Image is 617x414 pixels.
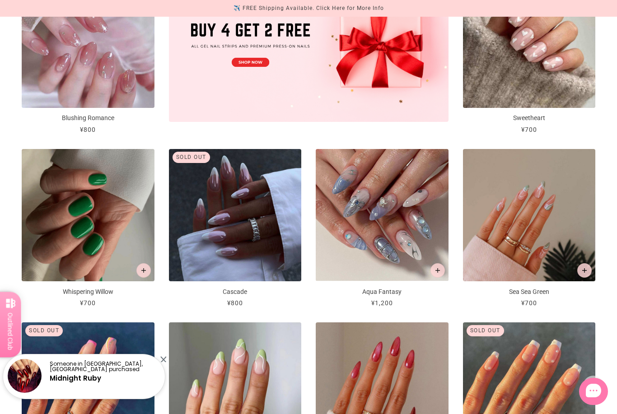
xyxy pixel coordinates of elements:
[467,325,504,336] div: Sold out
[316,287,449,297] p: Aqua Fantasy
[371,298,393,308] div: ¥1,200
[316,149,449,308] a: Aqua Fantasy
[521,298,537,308] div: ¥700
[173,152,210,163] div: Sold out
[169,149,302,308] a: Cascade
[22,113,154,123] p: Blushing Romance
[136,263,151,278] button: Add to cart
[234,4,384,13] div: ✈️ FREE Shipping Available. Click Here for More Info
[463,149,596,308] a: Sea Sea Green
[521,125,537,135] div: ¥700
[577,263,592,278] button: Add to cart
[50,373,101,383] a: Midnight Ruby
[22,287,154,297] p: Whispering Willow
[463,113,596,123] p: Sweetheart
[22,149,154,308] a: Whispering Willow
[169,287,302,297] p: Cascade
[22,149,154,282] img: Whispering Willow-Press on Manicure-Outlined
[430,263,445,278] button: Add to cart
[25,325,63,336] div: Sold out
[463,287,596,297] p: Sea Sea Green
[80,125,96,135] div: ¥800
[227,298,243,308] div: ¥800
[50,361,157,372] p: Someone in [GEOGRAPHIC_DATA], [GEOGRAPHIC_DATA] purchased
[80,298,96,308] div: ¥700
